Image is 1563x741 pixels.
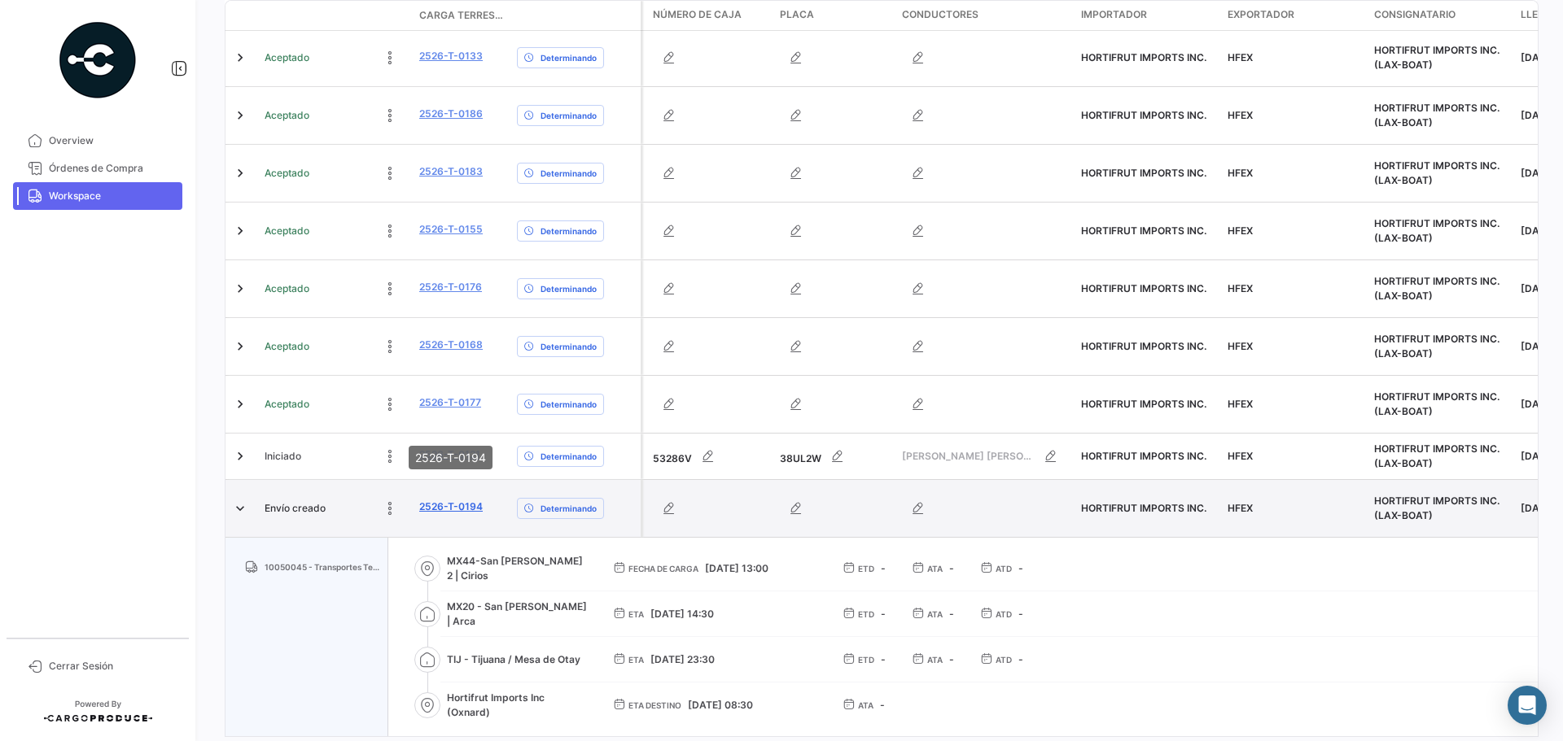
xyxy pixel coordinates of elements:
span: ATA [927,562,943,575]
span: Órdenes de Compra [49,161,176,176]
span: Determinando [541,109,597,122]
span: HORTIFRUT IMPORTS INC. (LAX-BOAT) [1374,217,1500,244]
span: - [881,608,886,620]
a: 2526-T-0183 [419,164,483,179]
span: Determinando [541,51,597,64]
span: - [1018,608,1023,620]
span: Iniciado [265,449,301,464]
datatable-header-cell: Número de Caja [643,1,773,30]
span: HORTIFRUT IMPORTS INC. (LAX-BOAT) [1374,102,1500,129]
div: 53286V [653,440,767,473]
span: ETA [628,653,644,666]
span: Determinando [541,450,597,463]
span: ETD [858,562,874,575]
span: - [880,699,885,711]
datatable-header-cell: Conductores [895,1,1075,30]
span: Workspace [49,189,176,203]
span: - [1018,653,1023,665]
span: Envío creado [265,501,326,516]
span: MX20 - San [PERSON_NAME] | Arca [447,599,587,629]
span: HFEX [1228,109,1253,121]
span: ATD [996,562,1012,575]
span: - [949,562,954,574]
span: Aceptado [265,108,309,123]
span: HORTIFRUT IMPORTS INC. (LAX-BOAT) [1374,159,1500,186]
a: 2526-T-0155 [419,222,483,237]
span: ATD [996,608,1012,621]
span: HFEX [1228,450,1253,462]
a: Expand/Collapse Row [232,50,248,66]
span: HFEX [1228,340,1253,352]
a: Workspace [13,182,182,210]
span: HORTIFRUT IMPORTS INC. [1081,450,1206,462]
span: - [1018,562,1023,574]
span: 10050045 - Transportes Terrestres [PERSON_NAME] [265,560,381,573]
span: MX44-San [PERSON_NAME] 2 | Cirios [447,554,587,583]
span: Aceptado [265,339,309,354]
a: 2526-T-0194 [419,499,483,514]
a: 2526-T-0168 [419,338,483,352]
span: Aceptado [265,397,309,412]
span: [DATE] 13:00 [705,562,768,574]
a: 2526-T-0186 [419,107,483,121]
a: Expand/Collapse Row [232,338,248,355]
span: HORTIFRUT IMPORTS INC. [1081,340,1206,352]
span: Overview [49,133,176,148]
a: Expand/Collapse Row [232,396,248,412]
span: [DATE] 14:30 [650,608,714,620]
span: Aceptado [265,50,309,65]
span: Exportador [1228,7,1294,22]
span: ATA [927,608,943,621]
span: HORTIFRUT IMPORTS INC. [1081,51,1206,63]
a: Expand/Collapse Row [232,223,248,239]
a: Órdenes de Compra [13,155,182,182]
span: HORTIFRUT IMPORTS INC. [1081,398,1206,410]
span: ETD [858,608,874,621]
datatable-header-cell: Placa [773,1,895,30]
span: Importador [1081,7,1147,22]
span: HORTIFRUT IMPORTS INC. (LAX-BOAT) [1374,275,1500,302]
span: ETA Destino [628,699,681,712]
span: Fecha de carga [628,562,698,575]
span: HFEX [1228,51,1253,63]
span: HORTIFRUT IMPORTS INC. [1081,282,1206,294]
span: HFEX [1228,224,1253,237]
datatable-header-cell: Delay Status [510,9,641,22]
datatable-header-cell: Exportador [1221,1,1368,30]
datatable-header-cell: Carga Terrestre # [413,2,510,29]
span: - [881,562,886,574]
span: HORTIFRUT IMPORTS INC. [1081,502,1206,514]
datatable-header-cell: Estado [258,9,413,22]
span: HORTIFRUT IMPORTS INC. [1081,224,1206,237]
a: Expand/Collapse Row [232,281,248,297]
a: Expand/Collapse Row [232,448,248,464]
div: 38UL2W [780,440,889,473]
datatable-header-cell: Consignatario [1368,1,1514,30]
span: Determinando [541,502,597,515]
span: Determinando [541,398,597,411]
a: 2526-T-0176 [419,280,482,294]
a: 2526-T-0133 [419,49,483,63]
div: Abrir Intercom Messenger [1508,686,1547,725]
span: TIJ - Tijuana / Mesa de Otay [447,652,587,667]
span: Número de Caja [653,7,742,22]
span: Aceptado [265,224,309,238]
span: HORTIFRUT IMPORTS INC. [1081,109,1206,121]
span: - [949,653,954,665]
span: HFEX [1228,167,1253,179]
span: HORTIFRUT IMPORTS INC. [1081,167,1206,179]
span: HORTIFRUT IMPORTS INC. (LAX-BOAT) [1374,44,1500,71]
span: Aceptado [265,166,309,181]
span: ETA [628,608,644,621]
a: Expand/Collapse Row [232,107,248,124]
datatable-header-cell: Importador [1075,1,1221,30]
span: Determinando [541,167,597,180]
span: Determinando [541,282,597,295]
span: HORTIFRUT IMPORTS INC. (LAX-BOAT) [1374,390,1500,417]
span: [DATE] 08:30 [688,699,753,711]
span: [DATE] 23:30 [650,653,715,665]
span: HORTIFRUT IMPORTS INC. (LAX-BOAT) [1374,442,1500,469]
span: HORTIFRUT IMPORTS INC. (LAX-BOAT) [1374,333,1500,360]
span: Determinando [541,340,597,353]
span: HORTIFRUT IMPORTS INC. (LAX-BOAT) [1374,495,1500,521]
